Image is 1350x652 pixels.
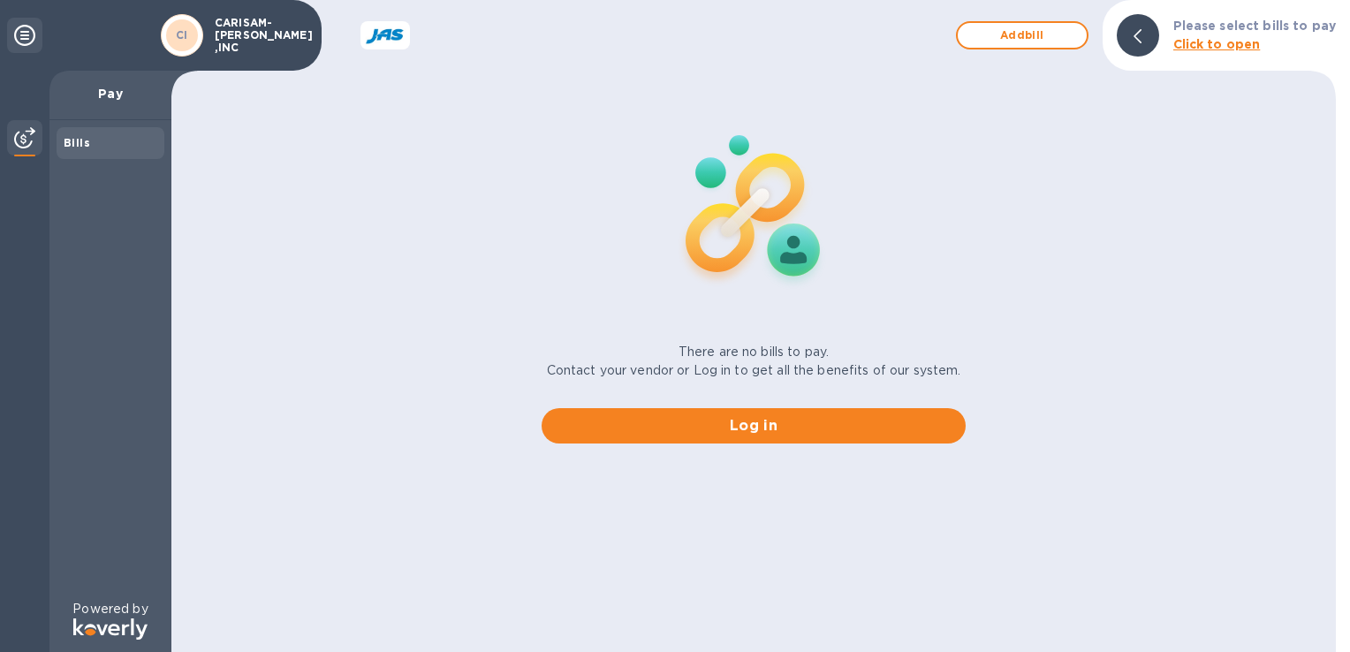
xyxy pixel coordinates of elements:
[64,136,90,149] b: Bills
[547,343,961,380] p: There are no bills to pay. Contact your vendor or Log in to get all the benefits of our system.
[176,28,188,42] b: CI
[73,618,148,640] img: Logo
[972,25,1073,46] span: Add bill
[215,17,303,54] p: CARISAM-[PERSON_NAME] ,INC
[542,408,966,444] button: Log in
[1173,37,1261,51] b: Click to open
[64,85,157,102] p: Pay
[72,600,148,618] p: Powered by
[1173,19,1336,33] b: Please select bills to pay
[556,415,952,436] span: Log in
[956,21,1088,49] button: Addbill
